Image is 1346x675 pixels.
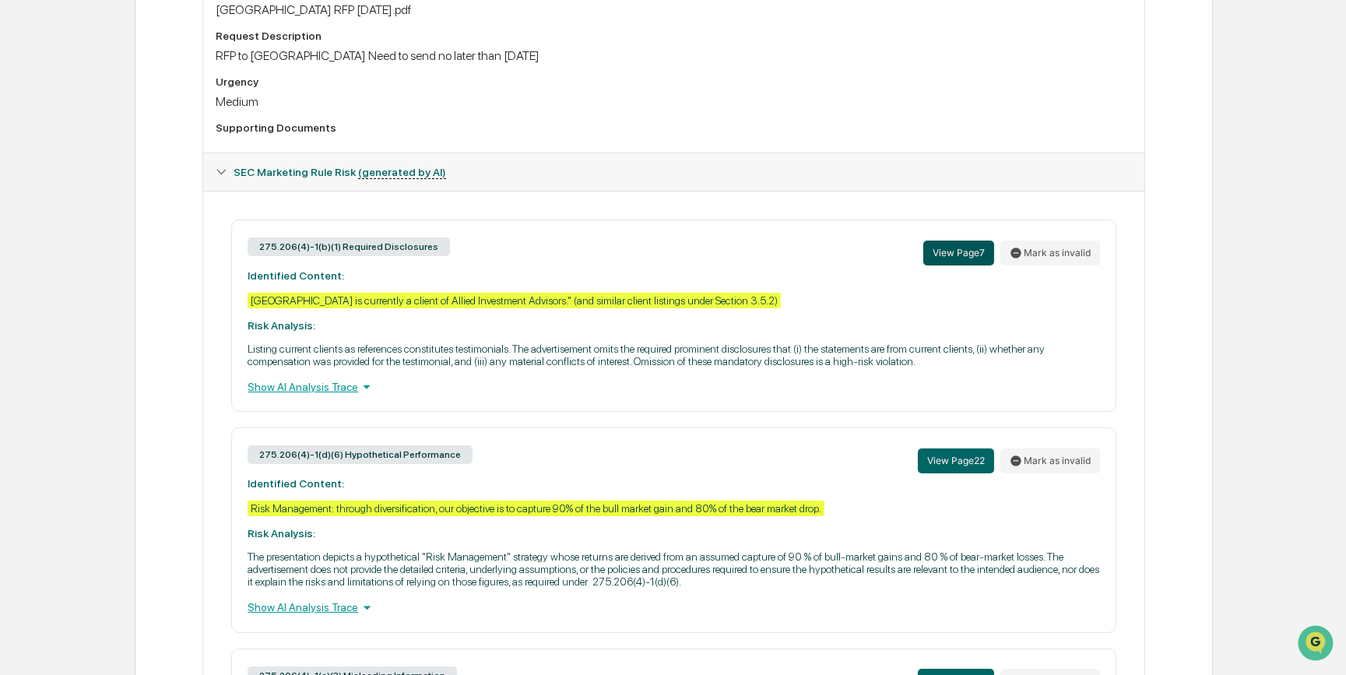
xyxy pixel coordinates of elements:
[248,501,824,516] div: Risk Management: through diversification, our objective is to capture 90% of the bull market gain...
[248,293,781,308] div: [GEOGRAPHIC_DATA] is currently a client of Allied Investment Advisors." (and similar client listi...
[248,378,1099,396] div: Show AI Analysis Trace
[918,448,994,473] button: View Page22
[216,2,1131,17] div: [GEOGRAPHIC_DATA] RFP [DATE].pdf
[216,48,1131,63] div: RFP to [GEOGRAPHIC_DATA] Need to send no later than [DATE]
[248,477,344,490] strong: Identified Content:
[234,166,446,178] span: SEC Marketing Rule Risk
[248,550,1099,588] p: The presentation depicts a hypothetical "Risk Management" strategy whose returns are derived from...
[248,237,450,256] div: 275.206(4)-1(b)(1) Required Disclosures
[203,153,1144,191] div: SEC Marketing Rule Risk (generated by AI)
[248,527,315,540] strong: Risk Analysis:
[265,124,283,142] button: Start new chat
[1000,241,1100,265] button: Mark as invalid
[53,119,255,135] div: Start new chat
[1296,624,1338,666] iframe: Open customer support
[53,135,197,147] div: We're available if you need us!
[9,220,104,248] a: 🔎Data Lookup
[155,264,188,276] span: Pylon
[16,227,28,240] div: 🔎
[31,226,98,241] span: Data Lookup
[1000,448,1100,473] button: Mark as invalid
[107,190,199,218] a: 🗄️Attestations
[248,445,473,464] div: 275.206(4)-1(d)(6) Hypothetical Performance
[248,269,344,282] strong: Identified Content:
[216,121,1131,134] div: Supporting Documents
[113,198,125,210] div: 🗄️
[248,599,1099,616] div: Show AI Analysis Trace
[16,119,44,147] img: 1746055101610-c473b297-6a78-478c-a979-82029cc54cd1
[923,241,994,265] button: View Page7
[16,33,283,58] p: How can we help?
[216,94,1131,109] div: Medium
[31,196,100,212] span: Preclearance
[16,198,28,210] div: 🖐️
[128,196,193,212] span: Attestations
[216,76,1131,88] div: Urgency
[216,30,1131,42] div: Request Description
[358,166,446,179] u: (generated by AI)
[9,190,107,218] a: 🖐️Preclearance
[248,343,1099,367] p: Listing current clients as references constitutes testimonials. The advertisement omits the requi...
[248,319,315,332] strong: Risk Analysis:
[110,263,188,276] a: Powered byPylon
